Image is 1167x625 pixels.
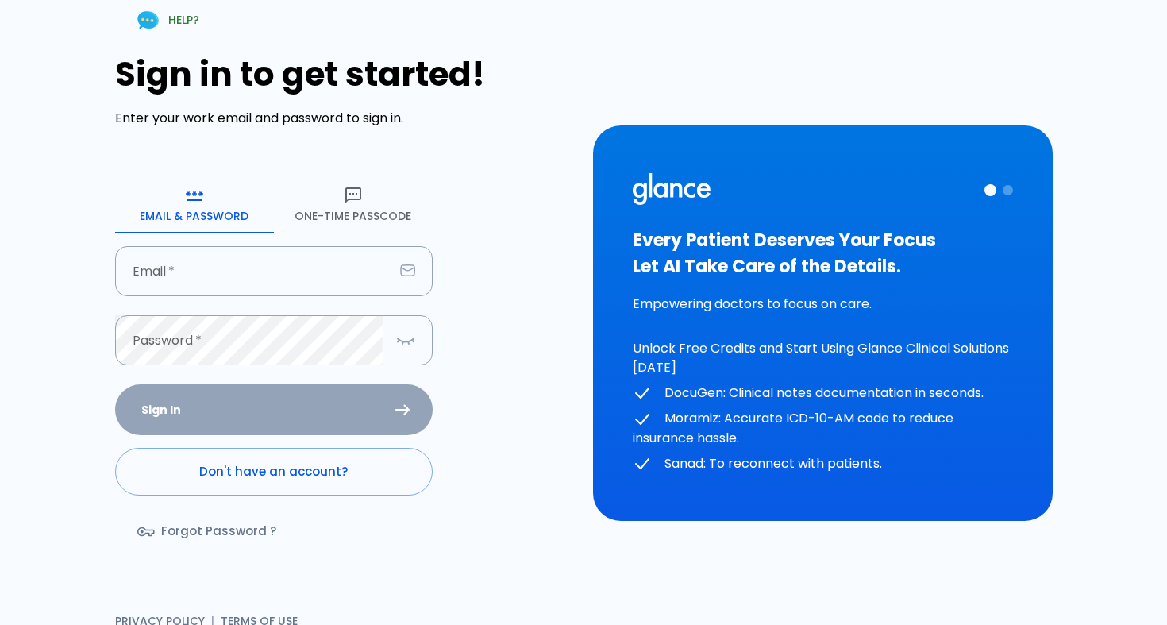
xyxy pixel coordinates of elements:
[633,227,1013,280] h3: Every Patient Deserves Your Focus Let AI Take Care of the Details.
[115,176,274,233] button: Email & Password
[633,295,1013,314] p: Empowering doctors to focus on care.
[633,409,1013,448] p: Moramiz: Accurate ICD-10-AM code to reduce insurance hassle.
[115,508,302,554] a: Forgot Password ?
[633,384,1013,403] p: DocuGen: Clinical notes documentation in seconds.
[115,448,433,496] a: Don't have an account?
[633,339,1013,377] p: Unlock Free Credits and Start Using Glance Clinical Solutions [DATE]
[115,246,394,296] input: dr.ahmed@clinic.com
[274,176,433,233] button: One-Time Passcode
[115,109,575,128] p: Enter your work email and password to sign in.
[134,6,162,34] img: Chat Support
[115,55,575,94] h1: Sign in to get started!
[633,454,1013,474] p: Sanad: To reconnect with patients.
